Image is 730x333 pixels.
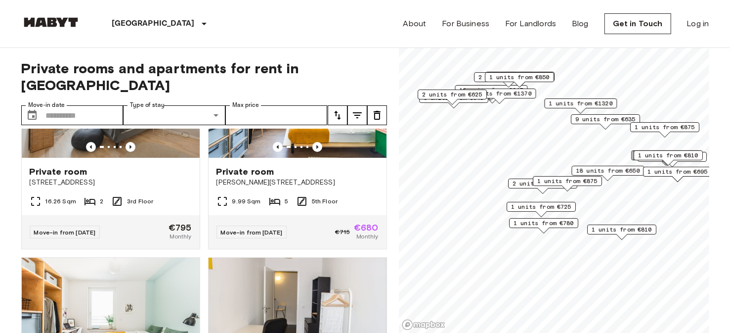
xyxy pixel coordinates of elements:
[403,18,427,30] a: About
[169,223,192,232] span: €795
[647,167,708,176] span: 1 units from €695
[21,60,387,94] span: Private rooms and apartments for rent in [GEOGRAPHIC_DATA]
[21,17,81,27] img: Habyt
[130,101,165,109] label: Type of stay
[514,219,574,228] span: 1 units from €780
[170,232,191,241] span: Monthly
[30,166,87,178] span: Private room
[638,152,707,167] div: Map marker
[572,18,589,30] a: Blog
[216,178,379,188] span: [PERSON_NAME][STREET_ADDRESS]
[34,229,96,236] span: Move-in from [DATE]
[285,197,288,206] span: 5
[45,197,76,206] span: 16.26 Sqm
[604,13,671,34] a: Get in Touch
[312,197,338,206] span: 5th Floor
[643,167,712,182] div: Map marker
[544,98,617,114] div: Map marker
[367,105,387,125] button: tune
[513,179,573,188] span: 2 units from €865
[485,72,555,87] div: Map marker
[630,122,699,138] div: Map marker
[86,142,96,152] button: Previous image
[328,105,347,125] button: tune
[232,101,259,109] label: Max price
[347,105,367,125] button: tune
[216,166,274,178] span: Private room
[571,114,640,130] div: Map marker
[638,151,698,160] span: 1 units from €810
[575,115,636,124] span: 9 units from €635
[455,85,527,100] div: Map marker
[507,202,576,217] div: Map marker
[208,39,387,249] a: Marketing picture of unit DE-01-08-020-03QPrevious imagePrevious imagePrivate room[PERSON_NAME][S...
[509,218,578,234] div: Map marker
[221,229,283,236] span: Move-in from [DATE]
[505,18,556,30] a: For Landlords
[571,166,644,181] div: Map marker
[587,225,656,240] div: Map marker
[418,90,487,105] div: Map marker
[468,89,531,98] span: 1 units from €1370
[592,225,652,234] span: 1 units from €810
[485,72,554,88] div: Map marker
[576,166,640,175] span: 18 units from €650
[100,197,103,206] span: 2
[537,177,598,186] span: 1 units from €875
[489,73,550,82] span: 1 units from €850
[633,150,702,166] div: Map marker
[422,90,482,99] span: 2 units from €625
[459,86,523,95] span: 12 units from €645
[511,202,571,211] span: 1 units from €725
[463,89,536,104] div: Map marker
[631,150,700,166] div: Map marker
[442,18,489,30] a: For Business
[687,18,709,30] a: Log in
[232,197,261,206] span: 9.99 Sqm
[126,142,135,152] button: Previous image
[474,72,543,88] div: Map marker
[478,73,539,82] span: 2 units from €655
[273,142,283,152] button: Previous image
[22,105,42,125] button: Choose date
[21,39,200,249] a: Marketing picture of unit DE-01-078-004-02HPrevious imagePrevious imagePrivate room[STREET_ADDRES...
[508,179,577,194] div: Map marker
[354,223,379,232] span: €680
[30,178,192,188] span: [STREET_ADDRESS]
[127,197,153,206] span: 3rd Floor
[28,101,65,109] label: Move-in date
[335,228,350,237] span: €715
[112,18,195,30] p: [GEOGRAPHIC_DATA]
[356,232,378,241] span: Monthly
[635,123,695,132] span: 1 units from €875
[402,319,445,331] a: Mapbox logo
[549,99,612,108] span: 1 units from €1320
[533,176,602,191] div: Map marker
[634,150,703,166] div: Map marker
[312,142,322,152] button: Previous image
